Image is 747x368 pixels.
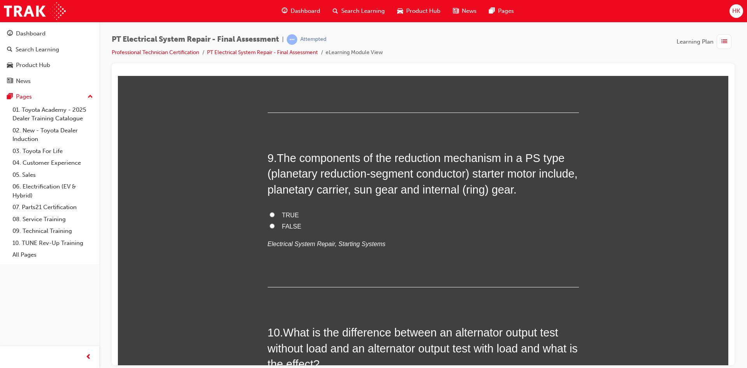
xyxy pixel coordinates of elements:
[729,4,743,18] button: HK
[7,78,13,85] span: news-icon
[300,36,326,43] div: Attempted
[489,6,495,16] span: pages-icon
[732,7,740,16] span: HK
[150,165,268,171] em: Electrical System Repair, Starting Systems
[406,7,440,16] span: Product Hub
[4,2,66,20] img: Trak
[9,225,96,237] a: 09. Technical Training
[9,249,96,261] a: All Pages
[207,49,318,56] a: PT Electrical System Repair - Final Assessment
[150,74,461,121] h2: 9 .
[7,46,12,53] span: search-icon
[677,34,735,49] button: Learning Plan
[9,125,96,145] a: 02. New - Toyota Dealer Induction
[391,3,447,19] a: car-iconProduct Hub
[341,7,385,16] span: Search Learning
[287,34,297,45] span: learningRecordVerb_ATTEMPT-icon
[326,48,383,57] li: eLearning Module View
[9,145,96,157] a: 03. Toyota For Life
[3,58,96,72] a: Product Hub
[86,352,91,362] span: prev-icon
[3,74,96,88] a: News
[152,136,157,141] input: TRUE
[677,37,714,46] span: Learning Plan
[16,61,50,70] div: Product Hub
[3,90,96,104] button: Pages
[88,92,93,102] span: up-icon
[7,62,13,69] span: car-icon
[275,3,326,19] a: guage-iconDashboard
[16,92,32,101] div: Pages
[447,3,483,19] a: news-iconNews
[7,93,13,100] span: pages-icon
[16,29,46,38] div: Dashboard
[112,35,279,44] span: PT Electrical System Repair - Final Assessment
[112,49,199,56] a: Professional Technician Certification
[150,250,460,294] span: What is the difference between an alternator output test without load and an alternator output te...
[462,7,477,16] span: News
[282,35,284,44] span: |
[483,3,520,19] a: pages-iconPages
[453,6,459,16] span: news-icon
[3,26,96,41] a: Dashboard
[9,157,96,169] a: 04. Customer Experience
[164,147,184,154] span: FALSE
[9,104,96,125] a: 01. Toyota Academy - 2025 Dealer Training Catalogue
[150,76,460,120] span: The components of the reduction mechanism in a PS type (planetary reduction-segment conductor) st...
[333,6,338,16] span: search-icon
[7,30,13,37] span: guage-icon
[291,7,320,16] span: Dashboard
[721,37,727,47] span: list-icon
[498,7,514,16] span: Pages
[282,6,288,16] span: guage-icon
[9,201,96,213] a: 07. Parts21 Certification
[3,42,96,57] a: Search Learning
[326,3,391,19] a: search-iconSearch Learning
[9,169,96,181] a: 05. Sales
[16,77,31,86] div: News
[9,213,96,225] a: 08. Service Training
[16,45,59,54] div: Search Learning
[397,6,403,16] span: car-icon
[9,181,96,201] a: 06. Electrification (EV & Hybrid)
[164,136,181,143] span: TRUE
[3,25,96,90] button: DashboardSearch LearningProduct HubNews
[150,249,461,296] h2: 10 .
[9,237,96,249] a: 10. TUNE Rev-Up Training
[152,148,157,153] input: FALSE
